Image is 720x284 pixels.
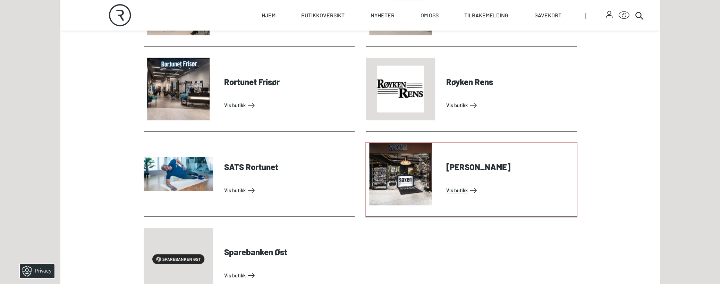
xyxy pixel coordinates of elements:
a: Vis Butikk: Saxen Frisør [446,185,574,196]
a: Vis Butikk: SATS Rortunet [224,185,352,196]
button: Open Accessibility Menu [618,10,629,21]
a: Vis Butikk: Røyken Rens [446,100,574,111]
iframe: Manage Preferences [7,262,63,281]
a: Vis Butikk: Sparebanken Øst [224,270,352,281]
a: Vis Butikk: Rortunet Frisør [224,100,352,111]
